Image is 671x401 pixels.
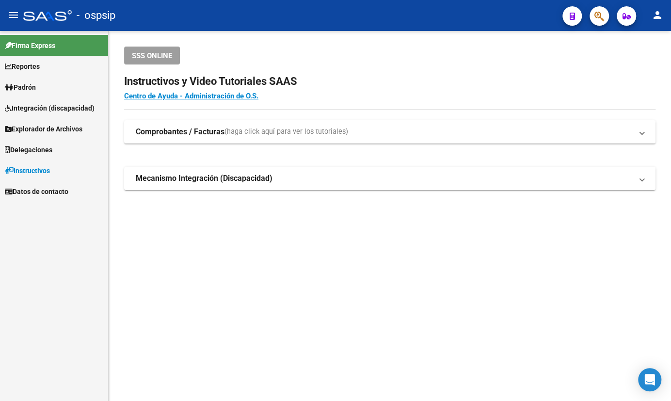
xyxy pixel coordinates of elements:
h2: Instructivos y Video Tutoriales SAAS [124,72,655,91]
strong: Mecanismo Integración (Discapacidad) [136,173,272,184]
mat-expansion-panel-header: Mecanismo Integración (Discapacidad) [124,167,655,190]
span: (haga click aquí para ver los tutoriales) [224,127,348,137]
span: Datos de contacto [5,186,68,197]
mat-icon: person [652,9,663,21]
span: Integración (discapacidad) [5,103,95,113]
span: Reportes [5,61,40,72]
mat-expansion-panel-header: Comprobantes / Facturas(haga click aquí para ver los tutoriales) [124,120,655,144]
span: Instructivos [5,165,50,176]
strong: Comprobantes / Facturas [136,127,224,137]
mat-icon: menu [8,9,19,21]
span: Delegaciones [5,144,52,155]
a: Centro de Ayuda - Administración de O.S. [124,92,258,100]
span: - ospsip [77,5,115,26]
span: Padrón [5,82,36,93]
button: SSS ONLINE [124,47,180,64]
span: Firma Express [5,40,55,51]
div: Open Intercom Messenger [638,368,661,391]
span: SSS ONLINE [132,51,172,60]
span: Explorador de Archivos [5,124,82,134]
